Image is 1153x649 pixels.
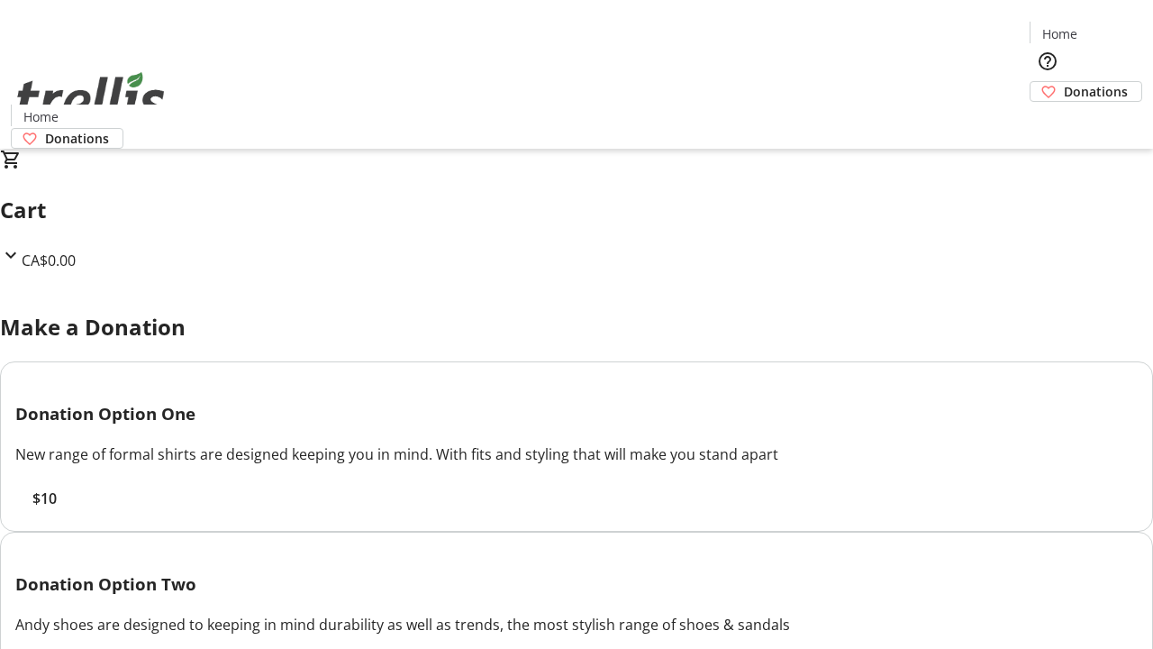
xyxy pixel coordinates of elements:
[15,614,1138,635] div: Andy shoes are designed to keeping in mind durability as well as trends, the most stylish range o...
[1064,82,1128,101] span: Donations
[15,488,73,509] button: $10
[12,107,69,126] a: Home
[22,251,76,270] span: CA$0.00
[11,128,123,149] a: Donations
[1042,24,1077,43] span: Home
[23,107,59,126] span: Home
[1030,102,1066,138] button: Cart
[1030,24,1088,43] a: Home
[45,129,109,148] span: Donations
[1030,43,1066,79] button: Help
[15,571,1138,597] h3: Donation Option Two
[11,52,171,142] img: Orient E2E Organization J26inPw3DN's Logo
[15,443,1138,465] div: New range of formal shirts are designed keeping you in mind. With fits and styling that will make...
[15,401,1138,426] h3: Donation Option One
[1030,81,1142,102] a: Donations
[32,488,57,509] span: $10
